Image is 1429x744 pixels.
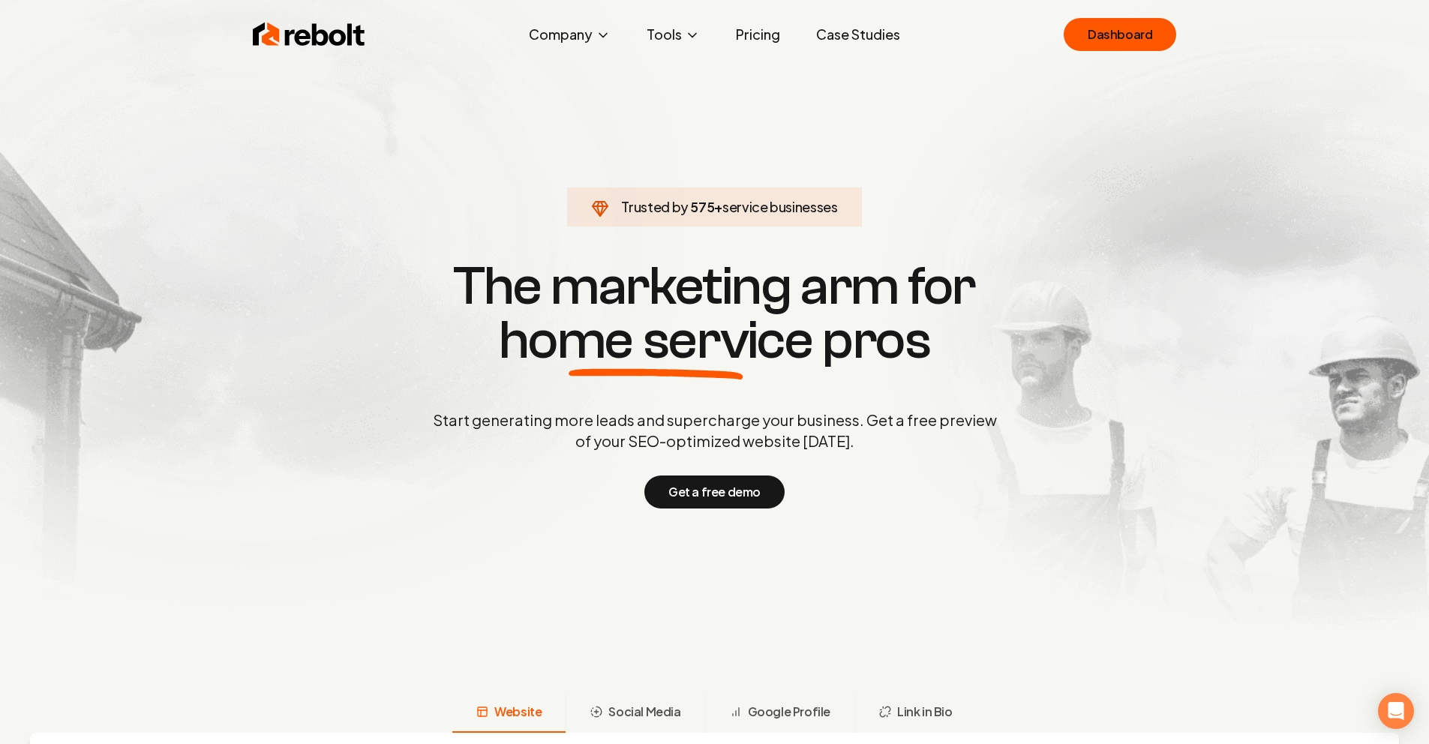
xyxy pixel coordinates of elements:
button: Get a free demo [644,475,785,508]
span: Social Media [608,703,680,721]
button: Tools [635,19,712,49]
span: Link in Bio [897,703,953,721]
h1: The marketing arm for pros [355,259,1075,367]
a: Case Studies [804,19,912,49]
span: Website [494,703,542,721]
button: Link in Bio [854,694,977,733]
a: Pricing [724,19,792,49]
button: Social Media [566,694,704,733]
span: service businesses [722,198,838,215]
img: Rebolt Logo [253,19,365,49]
button: Company [517,19,623,49]
span: Trusted by [621,198,688,215]
span: + [714,198,722,215]
span: Google Profile [748,703,830,721]
div: Open Intercom Messenger [1378,693,1414,729]
button: Website [452,694,566,733]
a: Dashboard [1064,18,1176,51]
button: Google Profile [705,694,854,733]
p: Start generating more leads and supercharge your business. Get a free preview of your SEO-optimiz... [430,409,1000,451]
span: home service [499,313,813,367]
span: 575 [690,196,714,217]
